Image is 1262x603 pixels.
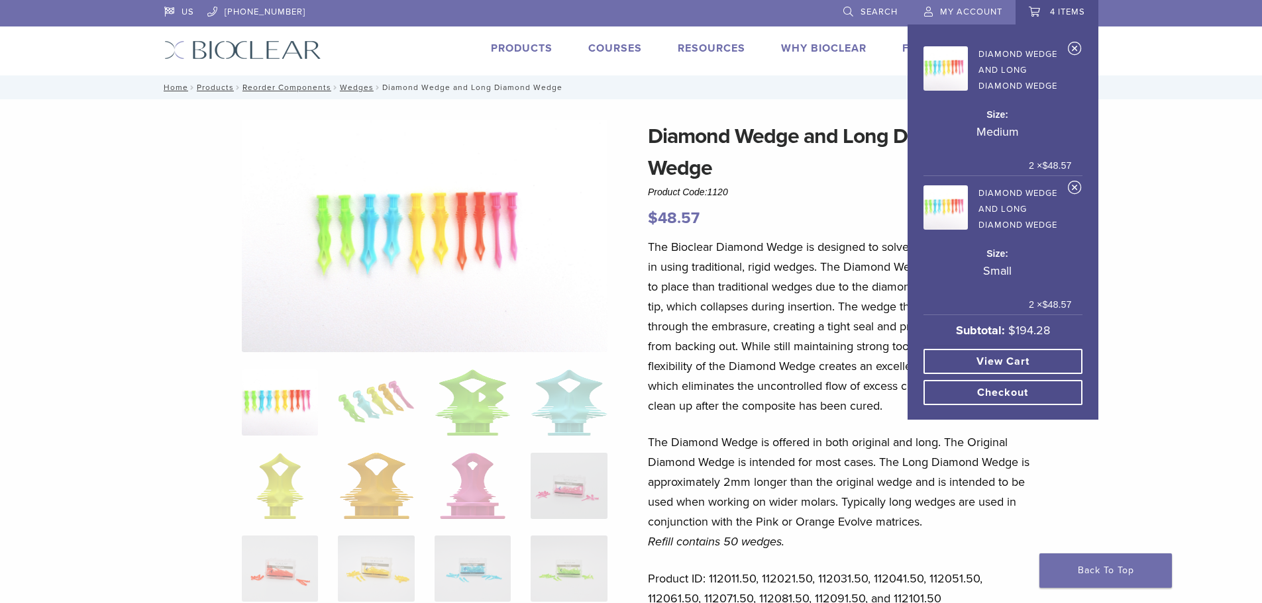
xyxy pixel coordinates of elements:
[1068,41,1082,61] a: Remove Diamond Wedge and Long Diamond Wedge from cart
[923,181,1072,233] a: Diamond Wedge and Long Diamond Wedge
[531,535,607,602] img: Diamond Wedge and Long Diamond Wedge - Image 12
[435,535,511,602] img: Diamond Wedge and Long Diamond Wedge - Image 11
[708,187,728,197] span: 1120
[435,369,511,436] img: Diamond Wedge and Long Diamond Wedge - Image 3
[242,535,318,602] img: Diamond Wedge and Long Diamond Wedge - Image 9
[374,84,382,91] span: /
[648,432,1037,551] p: The Diamond Wedge is offered in both original and long. The Original Diamond Wedge is intended fo...
[1039,553,1172,588] a: Back To Top
[188,84,197,91] span: /
[648,209,700,228] bdi: 48.57
[242,369,318,436] img: DSC_0187_v3-1920x1218-1-324x324.png
[781,42,867,55] a: Why Bioclear
[164,40,321,60] img: Bioclear
[861,7,898,17] span: Search
[648,187,728,197] span: Product Code:
[956,323,1005,338] strong: Subtotal:
[923,108,1072,122] dt: Size:
[648,534,784,549] em: Refill contains 50 wedges.
[234,84,242,91] span: /
[923,122,1072,142] p: Medium
[1029,298,1071,312] span: 2 ×
[154,75,1108,99] nav: Diamond Wedge and Long Diamond Wedge
[588,42,642,55] a: Courses
[331,84,340,91] span: /
[1068,180,1082,200] a: Remove Diamond Wedge and Long Diamond Wedge from cart
[1008,323,1050,338] bdi: 194.28
[648,120,1037,184] h1: Diamond Wedge and Long Diamond Wedge
[923,261,1072,281] p: Small
[940,7,1002,17] span: My Account
[923,380,1082,405] a: Checkout
[1042,299,1071,310] bdi: 48.57
[340,83,374,92] a: Wedges
[491,42,552,55] a: Products
[338,535,414,602] img: Diamond Wedge and Long Diamond Wedge - Image 10
[1029,159,1071,173] span: 2 ×
[648,209,658,228] span: $
[923,185,968,230] img: Diamond Wedge and Long Diamond Wedge
[340,453,413,519] img: Diamond Wedge and Long Diamond Wedge - Image 6
[1042,160,1047,171] span: $
[678,42,745,55] a: Resources
[197,83,234,92] a: Products
[1042,299,1047,310] span: $
[338,369,414,436] img: Diamond Wedge and Long Diamond Wedge - Image 2
[648,237,1037,416] p: The Bioclear Diamond Wedge is designed to solve many of the difficulties in using traditional, ri...
[242,120,607,352] img: DSC_0187_v3-1920x1218-1.png
[256,453,304,519] img: Diamond Wedge and Long Diamond Wedge - Image 5
[440,453,505,519] img: Diamond Wedge and Long Diamond Wedge - Image 7
[1050,7,1085,17] span: 4 items
[1042,160,1071,171] bdi: 48.57
[531,369,607,436] img: Diamond Wedge and Long Diamond Wedge - Image 4
[531,453,607,519] img: Diamond Wedge and Long Diamond Wedge - Image 8
[923,247,1072,261] dt: Size:
[242,83,331,92] a: Reorder Components
[1008,323,1016,338] span: $
[160,83,188,92] a: Home
[923,42,1072,94] a: Diamond Wedge and Long Diamond Wedge
[902,42,990,55] a: Find A Doctor
[923,349,1082,374] a: View cart
[923,46,968,91] img: Diamond Wedge and Long Diamond Wedge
